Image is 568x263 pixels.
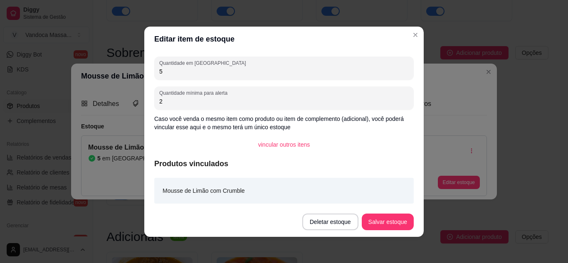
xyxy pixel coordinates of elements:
[362,214,414,230] button: Salvar estoque
[144,27,424,52] header: Editar item de estoque
[159,97,409,106] input: Quantidade mínima para alerta
[159,89,230,96] label: Quantidade mínima para alerta
[409,28,422,42] button: Close
[163,186,245,195] article: Mousse de Limão com Crumble
[252,136,317,153] button: vincular outros itens
[154,158,414,170] article: Produtos vinculados
[302,214,358,230] button: Deletar estoque
[159,59,249,66] label: Quantidade em [GEOGRAPHIC_DATA]
[154,115,414,131] p: Caso você venda o mesmo item como produto ou item de complemento (adicional), você poderá vincula...
[159,67,409,76] input: Quantidade em estoque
